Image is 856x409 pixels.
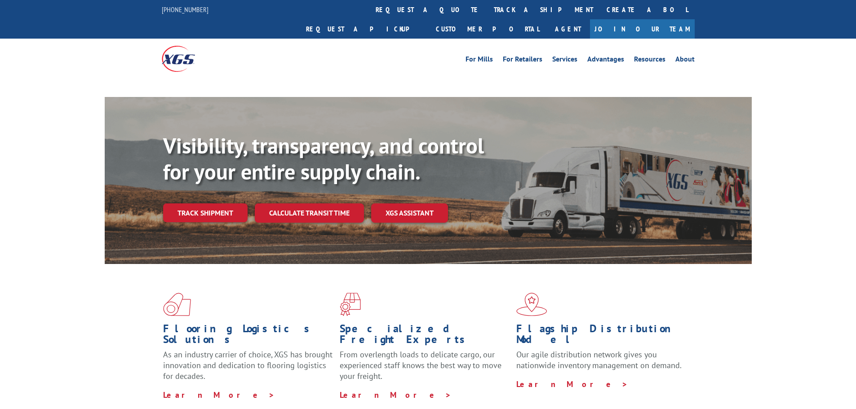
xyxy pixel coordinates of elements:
[546,19,590,39] a: Agent
[552,56,577,66] a: Services
[516,349,682,370] span: Our agile distribution network gives you nationwide inventory management on demand.
[162,5,208,14] a: [PHONE_NUMBER]
[587,56,624,66] a: Advantages
[340,293,361,316] img: xgs-icon-focused-on-flooring-red
[340,390,452,400] a: Learn More >
[634,56,665,66] a: Resources
[255,203,364,223] a: Calculate transit time
[516,293,547,316] img: xgs-icon-flagship-distribution-model-red
[516,379,628,389] a: Learn More >
[340,323,510,349] h1: Specialized Freight Experts
[163,390,275,400] a: Learn More >
[163,203,248,222] a: Track shipment
[590,19,695,39] a: Join Our Team
[163,293,191,316] img: xgs-icon-total-supply-chain-intelligence-red
[163,132,484,185] b: Visibility, transparency, and control for your entire supply chain.
[503,56,542,66] a: For Retailers
[516,323,686,349] h1: Flagship Distribution Model
[466,56,493,66] a: For Mills
[163,323,333,349] h1: Flooring Logistics Solutions
[163,349,333,381] span: As an industry carrier of choice, XGS has brought innovation and dedication to flooring logistics...
[340,349,510,389] p: From overlength loads to delicate cargo, our experienced staff knows the best way to move your fr...
[371,203,448,223] a: XGS ASSISTANT
[675,56,695,66] a: About
[429,19,546,39] a: Customer Portal
[299,19,429,39] a: Request a pickup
